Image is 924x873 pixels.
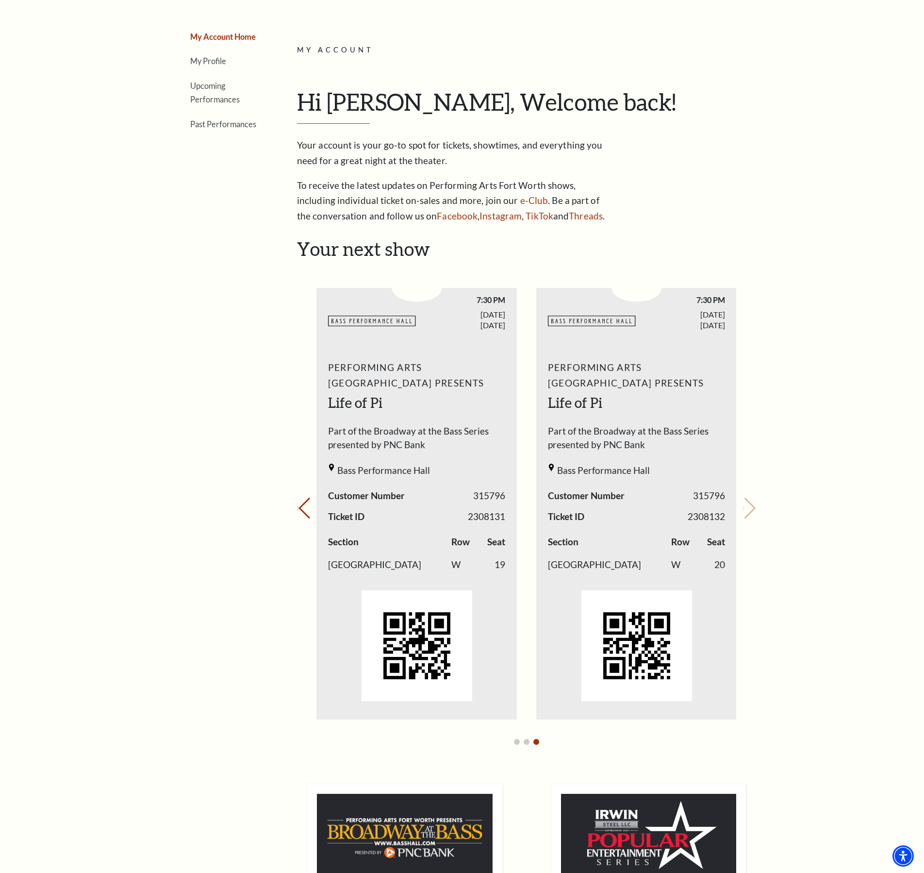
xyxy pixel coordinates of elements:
[693,489,725,503] span: 315796
[190,81,240,104] a: Upcoming Performances
[524,739,529,745] button: Go to slide 2
[548,360,726,391] span: Performing Arts [GEOGRAPHIC_DATA] Presents
[190,32,256,41] a: My Account Home
[569,210,603,221] a: Threads - open in a new tab
[514,739,520,745] button: Go to slide 1
[468,510,505,524] span: 2308131
[892,845,914,867] div: Accessibility Menu
[479,210,522,221] a: Instagram - open in a new tab
[481,554,505,577] td: 19
[548,554,671,577] td: [GEOGRAPHIC_DATA]
[487,535,505,549] label: Seat
[328,360,506,391] span: Performing Arts [GEOGRAPHIC_DATA] Presents
[548,393,726,413] h2: Life of Pi
[328,424,506,457] span: Part of the Broadway at the Bass Series presented by PNC Bank
[190,119,256,129] a: Past Performances
[671,535,690,549] label: Row
[548,510,584,524] span: Ticket ID
[548,489,625,503] span: Customer Number
[297,88,756,124] h1: Hi [PERSON_NAME], Welcome back!
[671,554,702,577] td: W
[297,178,612,224] p: To receive the latest updates on Performing Arts Fort Worth shows, including individual ticket on...
[742,498,756,519] button: Next slide
[637,295,726,305] span: 7:30 PM
[701,554,725,577] td: 20
[417,295,506,305] span: 7:30 PM
[417,309,506,330] span: [DATE] [DATE]
[520,195,548,206] a: e-Club
[688,510,725,524] span: 2308132
[451,535,470,549] label: Row
[297,238,756,260] h2: Your next show
[297,46,374,54] span: My Account
[337,464,430,478] span: Bass Performance Hall
[473,489,505,503] span: 315796
[707,535,725,549] label: Seat
[451,554,482,577] td: W
[526,210,553,221] a: TikTok - open in a new tab
[328,510,364,524] span: Ticket ID
[328,393,506,413] h2: Life of Pi
[297,498,310,519] button: Previous slide
[328,535,359,549] label: Section
[328,554,451,577] td: [GEOGRAPHIC_DATA]
[637,309,726,330] span: [DATE] [DATE]
[297,137,612,168] p: Your account is your go-to spot for tickets, showtimes, and everything you need for a great night...
[437,210,478,221] a: Facebook - open in a new tab
[548,424,726,457] span: Part of the Broadway at the Bass Series presented by PNC Bank
[190,56,226,66] a: My Profile
[316,265,517,720] li: 3 / 4
[328,489,405,503] span: Customer Number
[533,739,539,745] button: Go to slide 3
[553,210,569,221] span: and
[557,464,650,478] span: Bass Performance Hall
[548,535,578,549] label: Section
[536,265,737,720] li: 4 / 4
